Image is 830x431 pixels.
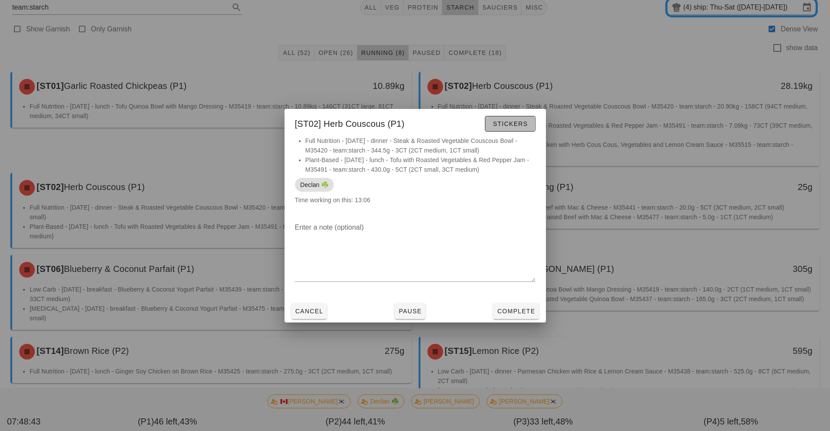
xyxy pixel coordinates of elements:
[305,136,535,155] li: Full Nutrition - [DATE] - dinner - Steak & Roasted Vegetable Couscous Bowl - M35420 - team:starch...
[395,303,425,319] button: Pause
[305,155,535,174] li: Plant-Based - [DATE] - lunch - Tofu with Roasted Vegetables & Red Pepper Jam - M35491 - team:star...
[493,303,539,319] button: Complete
[291,303,327,319] button: Cancel
[492,120,528,127] span: Stickers
[398,308,422,315] span: Pause
[295,308,324,315] span: Cancel
[285,109,546,136] div: [ST02] Herb Couscous (P1)
[497,308,535,315] span: Complete
[300,178,329,192] span: Declan ☘️
[485,116,535,132] button: Stickers
[285,136,546,214] div: Time working on this: 13:06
